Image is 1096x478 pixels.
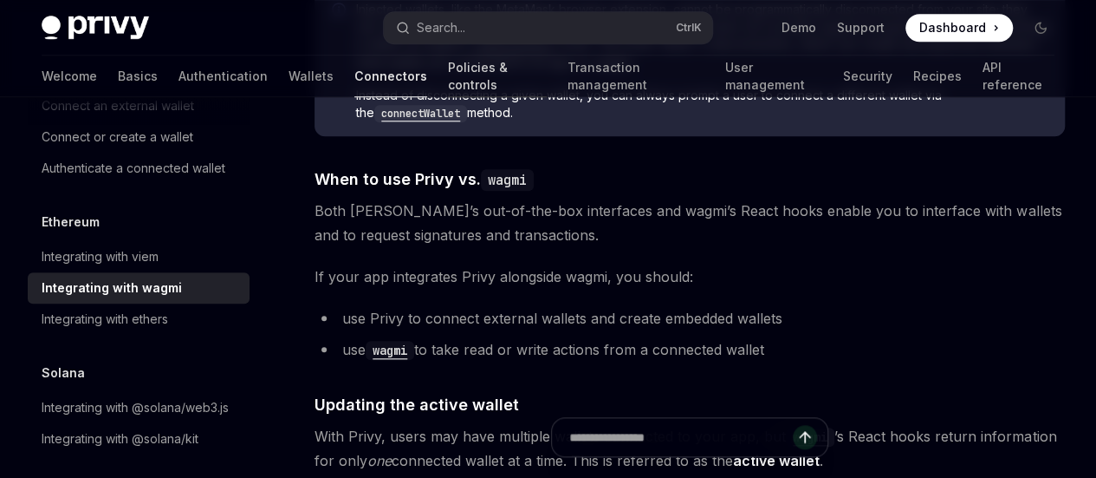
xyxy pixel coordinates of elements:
[315,199,1065,247] span: Both [PERSON_NAME]’s out-of-the-box interfaces and wagmi’s React hooks enable you to interface wi...
[289,56,334,97] a: Wallets
[178,56,268,97] a: Authentication
[28,121,250,153] a: Connect or create a wallet
[676,21,702,35] span: Ctrl K
[42,16,149,40] img: dark logo
[28,153,250,184] a: Authenticate a connected wallet
[356,87,1047,122] span: Instead of disconnecting a given wallet, you can always prompt a user to connect a different wall...
[725,56,822,97] a: User management
[366,341,414,360] code: wagmi
[42,278,182,298] div: Integrating with wagmi
[417,17,465,38] div: Search...
[42,429,198,449] div: Integrating with @solana/kit
[42,127,193,147] div: Connect or create a wallet
[315,265,1065,289] span: If your app integrates Privy alongside wagmi, you should:
[28,272,250,304] a: Integrating with wagmi
[315,337,1065,362] li: use to take read or write actions from a connected wallet
[42,212,100,232] h5: Ethereum
[567,56,704,97] a: Transaction management
[42,246,159,267] div: Integrating with viem
[905,14,1013,42] a: Dashboard
[28,241,250,272] a: Integrating with viem
[28,304,250,335] a: Integrating with ethers
[354,56,427,97] a: Connectors
[481,169,534,191] code: wagmi
[983,56,1054,97] a: API reference
[42,397,229,418] div: Integrating with @solana/web3.js
[42,309,168,330] div: Integrating with ethers
[315,306,1065,331] li: use Privy to connect external wallets and create embedded wallets
[366,341,414,358] a: wagmi
[384,12,712,43] button: Search...CtrlK
[1027,14,1054,42] button: Toggle dark mode
[28,423,250,455] a: Integrating with @solana/kit
[28,392,250,423] a: Integrating with @solana/web3.js
[315,167,534,191] span: When to use Privy vs.
[374,105,467,120] a: connectWallet
[843,56,892,97] a: Security
[837,19,885,36] a: Support
[374,105,467,122] code: connectWallet
[42,158,225,179] div: Authenticate a connected wallet
[315,393,519,416] span: Updating the active wallet
[781,19,816,36] a: Demo
[118,56,158,97] a: Basics
[42,56,97,97] a: Welcome
[448,56,547,97] a: Policies & controls
[913,56,962,97] a: Recipes
[919,19,986,36] span: Dashboard
[42,363,85,383] h5: Solana
[793,425,817,449] button: Send message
